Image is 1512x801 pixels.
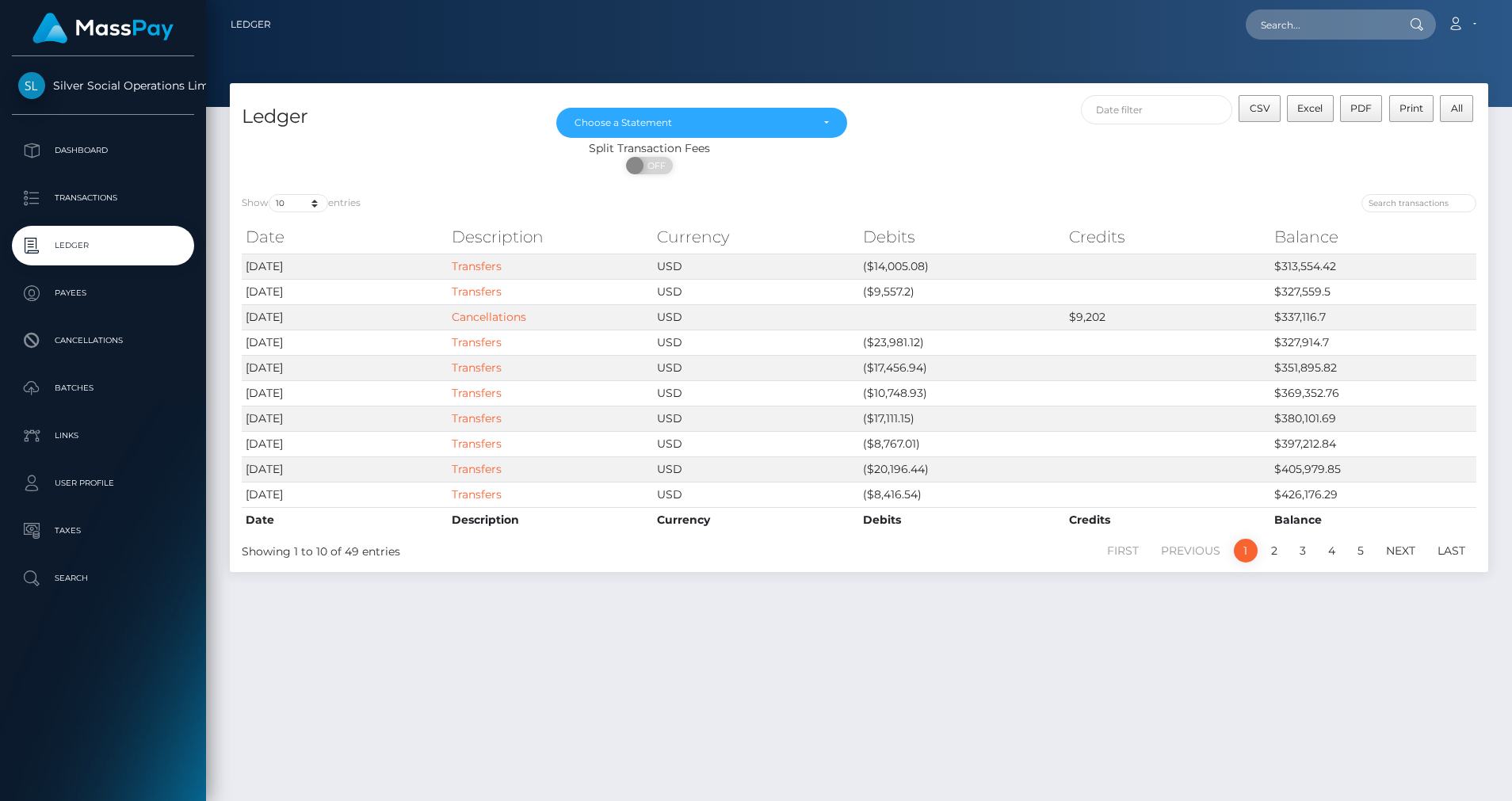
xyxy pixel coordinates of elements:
[18,234,188,257] p: Ledger
[859,456,1065,482] td: ($20,196.44)
[1319,539,1344,563] a: 4
[452,386,502,400] a: Transfers
[12,463,194,503] a: User Profile
[1349,539,1373,563] a: 5
[1270,254,1476,279] td: $313,554.42
[242,304,448,330] td: [DATE]
[18,139,188,162] p: Dashboard
[1262,539,1286,563] a: 2
[1270,279,1476,304] td: $327,559.5
[242,355,448,380] td: [DATE]
[859,406,1065,431] td: ($17,111.15)
[653,380,859,406] td: USD
[452,310,526,324] a: Cancellations
[242,330,448,355] td: [DATE]
[18,519,188,543] p: Taxes
[242,406,448,431] td: [DATE]
[12,178,194,218] a: Transactions
[1270,221,1476,253] th: Balance
[1270,431,1476,456] td: $397,212.84
[859,482,1065,507] td: ($8,416.54)
[1239,95,1281,122] button: CSV
[452,360,502,375] a: Transfers
[242,380,448,406] td: [DATE]
[12,416,194,456] a: Links
[12,273,194,313] a: Payees
[269,194,328,212] select: Showentries
[575,116,811,129] div: Choose a Statement
[653,355,859,380] td: USD
[859,221,1065,253] th: Debits
[231,8,271,41] a: Ledger
[242,194,361,212] label: Show entries
[653,279,859,304] td: USD
[242,254,448,279] td: [DATE]
[859,254,1065,279] td: ($14,005.08)
[12,131,194,170] a: Dashboard
[32,13,174,44] img: MassPay Logo
[653,431,859,456] td: USD
[1297,102,1323,114] span: Excel
[452,487,502,502] a: Transfers
[1081,95,1232,124] input: Date filter
[1361,194,1476,212] input: Search transactions
[1270,330,1476,355] td: $327,914.7
[448,507,654,532] th: Description
[242,221,448,253] th: Date
[242,456,448,482] td: [DATE]
[18,471,188,495] p: User Profile
[1270,482,1476,507] td: $426,176.29
[452,284,502,299] a: Transfers
[242,431,448,456] td: [DATE]
[452,462,502,476] a: Transfers
[1270,380,1476,406] td: $369,352.76
[859,431,1065,456] td: ($8,767.01)
[12,559,194,598] a: Search
[12,78,194,93] span: Silver Social Operations Limited
[18,281,188,305] p: Payees
[1340,95,1383,122] button: PDF
[653,456,859,482] td: USD
[242,279,448,304] td: [DATE]
[242,103,533,131] h4: Ledger
[1270,355,1476,380] td: $351,895.82
[452,259,502,273] a: Transfers
[653,221,859,253] th: Currency
[1389,95,1434,122] button: Print
[653,304,859,330] td: USD
[1440,95,1473,122] button: All
[1399,102,1423,114] span: Print
[859,507,1065,532] th: Debits
[859,279,1065,304] td: ($9,557.2)
[635,157,674,174] span: OFF
[653,254,859,279] td: USD
[653,330,859,355] td: USD
[1291,539,1315,563] a: 3
[18,186,188,210] p: Transactions
[452,411,502,425] a: Transfers
[12,226,194,265] a: Ledger
[12,511,194,551] a: Taxes
[859,330,1065,355] td: ($23,981.12)
[1234,539,1258,563] a: 1
[18,424,188,448] p: Links
[1270,507,1476,532] th: Balance
[859,355,1065,380] td: ($17,456.94)
[1065,304,1271,330] td: $9,202
[452,335,502,349] a: Transfers
[1451,102,1463,114] span: All
[653,482,859,507] td: USD
[1270,456,1476,482] td: $405,979.85
[18,376,188,400] p: Batches
[556,108,847,138] button: Choose a Statement
[1065,221,1271,253] th: Credits
[653,507,859,532] th: Currency
[1270,304,1476,330] td: $337,116.7
[859,380,1065,406] td: ($10,748.93)
[1377,539,1424,563] a: Next
[12,321,194,360] a: Cancellations
[1250,102,1270,114] span: CSV
[1350,102,1372,114] span: PDF
[1246,10,1395,40] input: Search...
[18,566,188,590] p: Search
